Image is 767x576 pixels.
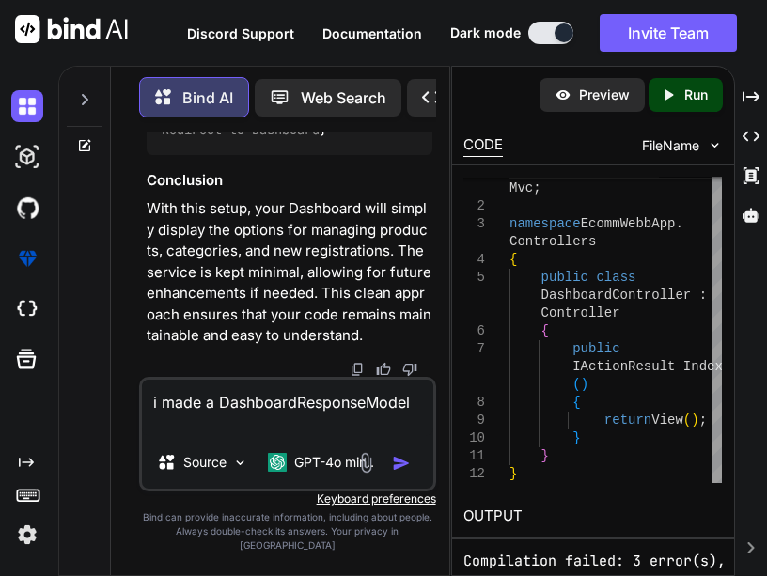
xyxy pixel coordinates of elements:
img: icon [392,454,411,473]
span: public [541,270,588,285]
img: attachment [355,452,377,474]
img: copy [350,362,365,377]
span: ( [573,377,581,392]
img: preview [555,86,571,103]
p: Web Search [301,86,386,109]
div: 6 [463,322,485,340]
span: Discord Support [187,25,294,41]
span: ; [699,413,707,428]
img: Pick Models [232,455,248,471]
h3: Conclusion [147,170,431,192]
span: ) [692,413,699,428]
img: premium [11,242,43,274]
button: Invite Team [600,14,737,52]
p: GPT-4o min.. [294,453,374,472]
code: (response.Success == ) { TempData[ ] = ; RedirectToAction( , ); } [162,24,410,140]
h2: OUTPUT [452,494,734,538]
div: 10 [463,429,485,447]
div: 2 [463,197,485,215]
span: Documentation [322,25,422,41]
span: . [676,216,683,231]
span: ( [683,413,691,428]
img: GPT-4o mini [268,453,287,472]
img: settings [11,519,43,551]
span: IActionResult Index [573,359,724,374]
span: FileName [642,136,699,155]
p: Bind can provide inaccurate information, including about people. Always double-check its answers.... [139,510,435,553]
p: Source [183,453,227,472]
img: darkChat [11,90,43,122]
img: darkAi-studio [11,141,43,173]
div: 9 [463,412,485,429]
p: Preview [579,86,630,104]
p: With this setup, your Dashboard will simply display the options for managing products, categories... [147,198,431,347]
div: 12 [463,465,485,483]
span: Controllers [509,234,596,249]
span: Dark mode [450,23,521,42]
img: githubDark [11,192,43,224]
span: { [541,323,549,338]
span: DashboardController : [541,288,707,303]
p: Bind AI [182,86,233,109]
img: cloudideIcon [11,293,43,325]
pre: Compilation failed: 3 error(s), 0 warnings [463,551,723,572]
img: dislike [402,362,417,377]
span: } [573,430,581,445]
span: EcommWebbApp [581,216,676,231]
div: 5 [463,269,485,287]
span: { [573,395,581,410]
div: CODE [463,134,503,157]
div: 3 [463,215,485,233]
button: Documentation [322,23,422,43]
div: 7 [463,340,485,358]
img: chevron down [707,137,723,153]
p: Keyboard preferences [139,491,435,506]
span: ; [534,180,541,195]
span: ) [581,377,588,392]
img: like [376,362,391,377]
img: Bind AI [15,15,128,43]
div: 4 [463,251,485,269]
span: } [509,466,517,481]
span: public [573,341,620,356]
span: Controller [541,305,620,320]
button: Discord Support [187,23,294,43]
span: } [541,448,549,463]
textarea: i made a DashboardResponseModel [142,380,432,436]
div: 11 [463,447,485,465]
span: namespace [509,216,581,231]
p: Run [684,86,708,104]
span: class [597,270,636,285]
span: Mvc [509,180,533,195]
span: { [509,252,517,267]
span: return [604,413,651,428]
span: View [652,413,684,428]
div: 8 [463,394,485,412]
